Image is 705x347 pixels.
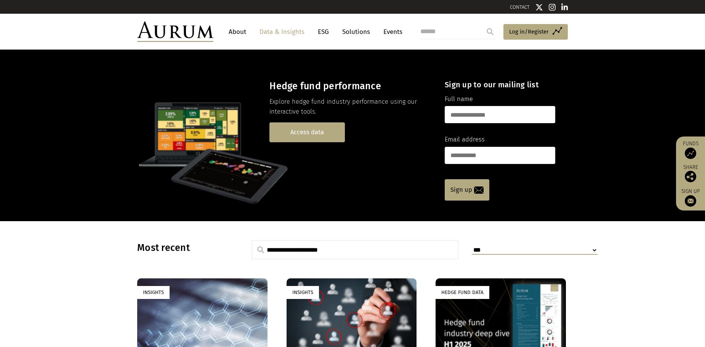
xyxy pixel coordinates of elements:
div: Share [680,165,701,182]
label: Full name [445,94,473,104]
input: Submit [482,24,498,39]
div: Insights [287,286,319,299]
a: Access data [269,122,345,142]
a: About [225,25,250,39]
div: Insights [137,286,170,299]
span: Log in/Register [509,27,549,36]
h3: Most recent [137,242,232,254]
img: Share this post [685,171,696,182]
a: Funds [680,140,701,159]
a: CONTACT [510,4,530,10]
a: Sign up [445,179,489,201]
p: Explore hedge fund industry performance using our interactive tools. [269,97,431,117]
img: email-icon [474,186,484,194]
img: Aurum [137,21,213,42]
a: Sign up [680,188,701,207]
img: Instagram icon [549,3,556,11]
label: Email address [445,135,485,145]
a: Log in/Register [503,24,568,40]
div: Hedge Fund Data [436,286,489,299]
img: search.svg [257,246,264,253]
h4: Sign up to our mailing list [445,80,555,89]
a: Data & Insights [256,25,308,39]
a: Events [380,25,402,39]
img: Twitter icon [535,3,543,11]
img: Linkedin icon [561,3,568,11]
a: Solutions [338,25,374,39]
a: ESG [314,25,333,39]
h3: Hedge fund performance [269,80,431,92]
img: Access Funds [685,148,696,159]
img: Sign up to our newsletter [685,195,696,207]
